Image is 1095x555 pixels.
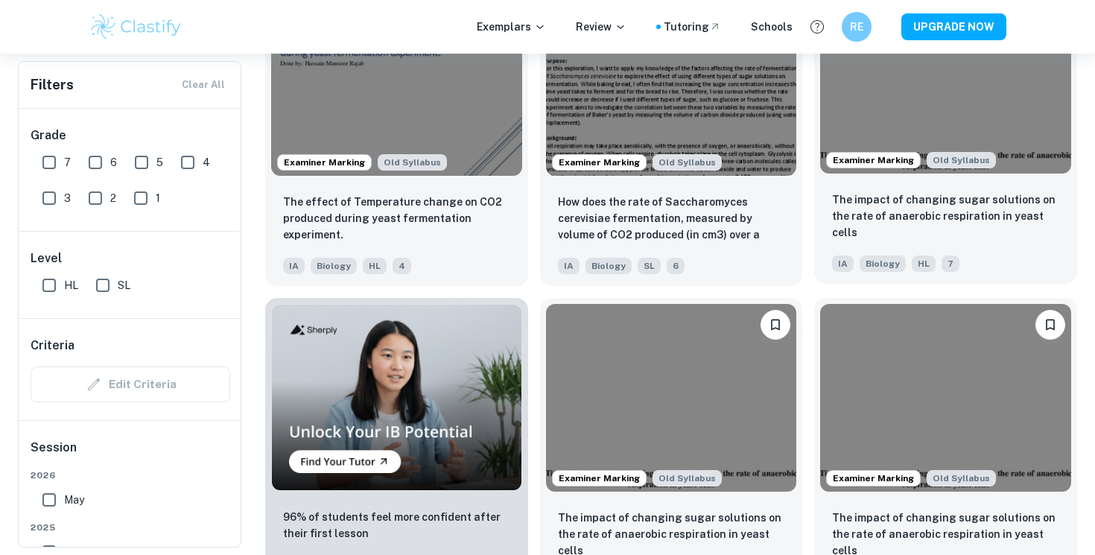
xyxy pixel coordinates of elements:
[832,191,1059,241] p: The impact of changing sugar solutions on the rate of anaerobic respiration in yeast cells
[901,13,1006,40] button: UPGRADE NOW
[393,258,411,274] span: 4
[927,152,996,168] div: Starting from the May 2025 session, the Biology IA requirements have changed. It's OK to refer to...
[89,12,183,42] img: Clastify logo
[477,19,546,35] p: Exemplars
[64,154,71,171] span: 7
[203,154,210,171] span: 4
[31,469,230,482] span: 2026
[278,156,371,169] span: Examiner Marking
[653,154,722,171] div: Starting from the May 2025 session, the Biology IA requirements have changed. It's OK to refer to...
[378,154,447,171] div: Starting from the May 2025 session, the Biology IA requirements have changed. It's OK to refer to...
[848,19,866,35] h6: RE
[378,154,447,171] span: Old Syllabus
[156,190,160,206] span: 1
[31,367,230,402] div: Criteria filters are unavailable when searching by topic
[912,256,936,272] span: HL
[31,74,74,95] h6: Filters
[653,470,722,486] span: Old Syllabus
[860,256,906,272] span: Biology
[827,153,920,167] span: Examiner Marking
[820,304,1071,492] img: Biology IA example thumbnail: The impact of changing sugar solutions o
[156,154,163,171] span: 5
[638,258,661,274] span: SL
[118,277,130,294] span: SL
[31,127,230,145] h6: Grade
[664,19,721,35] a: Tutoring
[271,304,522,491] img: Thumbnail
[585,258,632,274] span: Biology
[283,258,305,274] span: IA
[558,258,580,274] span: IA
[653,470,722,486] div: Starting from the May 2025 session, the Biology IA requirements have changed. It's OK to refer to...
[283,194,510,243] p: The effect of Temperature change on CO2 produced during yeast fermentation experiment.
[927,470,996,486] span: Old Syllabus
[927,470,996,486] div: Starting from the May 2025 session, the Biology IA requirements have changed. It's OK to refer to...
[827,472,920,485] span: Examiner Marking
[546,304,797,492] img: Biology IA example thumbnail: The impact of changing sugar solutions o
[31,521,230,534] span: 2025
[576,19,626,35] p: Review
[751,19,793,35] a: Schools
[31,439,230,469] h6: Session
[927,152,996,168] span: Old Syllabus
[64,277,78,294] span: HL
[553,472,646,485] span: Examiner Marking
[667,258,685,274] span: 6
[653,154,722,171] span: Old Syllabus
[761,310,790,340] button: Bookmark
[842,12,872,42] button: RE
[1035,310,1065,340] button: Bookmark
[64,492,84,508] span: May
[110,154,117,171] span: 6
[31,250,230,267] h6: Level
[283,509,510,542] p: 96% of students feel more confident after their first lesson
[553,156,646,169] span: Examiner Marking
[832,256,854,272] span: IA
[558,194,785,244] p: How does the rate of Saccharomyces cerevisiae fermentation, measured by volume of CO2 produced (i...
[942,256,959,272] span: 7
[311,258,357,274] span: Biology
[804,14,830,39] button: Help and Feedback
[110,190,116,206] span: 2
[64,190,71,206] span: 3
[363,258,387,274] span: HL
[31,337,74,355] h6: Criteria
